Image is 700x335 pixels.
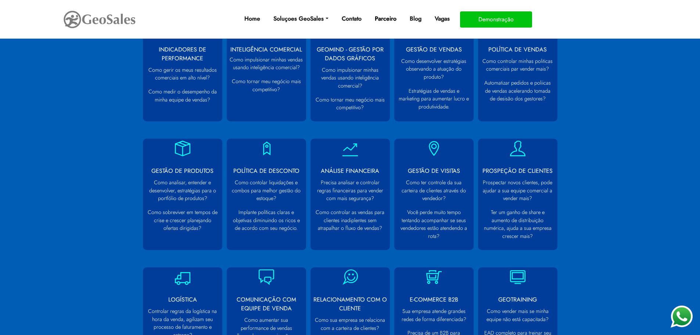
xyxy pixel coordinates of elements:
[498,295,537,304] strong: GEOTRAINING
[313,295,387,313] strong: RELACIONAMENTO COM O CLIENTE
[237,295,296,313] strong: COMUNICAÇÃO COM EQUIPE DE VENDA
[314,96,386,112] p: Como tornar meu negócio mais competitivo?
[314,179,386,203] p: Precisa analisar e controlar regras financeiras para vender com mais segurança?
[159,45,206,63] strong: INDICADORES DE PERFORMANCE
[270,11,331,26] a: Soluçoes GeoSales
[398,57,470,81] p: Como desenvolver estratégias observando a atuação do produto?
[408,167,460,175] strong: GESTÃO DE VISITAS
[314,66,386,90] p: Como impulsionar minhas vendas usando inteligência comercial?
[314,209,386,232] p: Como controlar as vendas para clientes inadiplentes sem atrapalhar o fluxo de vendas?
[482,57,554,73] p: Como controlar minhas politicas comerciais par vender mais?
[406,45,462,54] strong: GESTÃO DE VENDAS
[147,209,219,232] p: Como sobreviver em tempos de crise e crescer planejando ofertas dirigidas?
[241,11,263,26] a: Home
[460,11,532,28] button: Demonstração
[671,306,693,328] img: WhatsApp
[410,295,458,304] strong: E-COMMERCE B2B
[233,167,299,175] strong: POLÍTICA DE DESCONTO
[230,45,302,54] strong: INTELIGÊNCIA COMERCIAL
[398,87,470,111] p: Estratégias de vendas e marketing para aumentar lucro e produtividade.
[229,56,304,72] p: Como impulsionar minhas vendas usando inteligência comercial?
[398,209,470,240] p: Você perde muito tempo tentando acompanhar se seus vendedores estão atendendo a rota?
[147,179,219,203] p: Como analisar, entender e desenvolver, estratégias para o portfólio de produtos?
[398,179,470,203] p: Como ter controle da sua carteira de clientes através do vendedor?
[482,179,554,203] p: Prospectar novos clientes, pode ajudar a sua equipe comercial a vender mais?
[321,167,379,175] strong: ANÁLISE FINANCEIRA
[488,45,547,54] strong: POLÍTICA DE VENDAS
[482,209,554,240] p: Ter um ganho de share e aumento de distribuição numérica, ajuda a sua empresa crescer mais?
[372,11,399,26] a: Parceiro
[229,78,304,93] p: Como tornar meu negócio mais competitivo?
[63,9,136,30] img: GeoSales
[398,307,470,323] p: Sua empresa atende grandes redes de forma diferenciada?
[482,167,553,175] strong: PROSPEÇÃO DE CLIENTES
[230,209,302,232] p: Implante políticas claras e objetivas diminuindo os ricos e de acordo com seu negócio.
[168,295,197,304] strong: LOGÍSTICA
[482,79,554,103] p: Automatizar pedidos e poliicas de vendas acelerando tomada de desisão dos gestores?
[314,316,386,332] p: Como sua empresa se relaciona com a carteira de clientes?
[230,179,302,203] p: Como contolar liquidações e combos para melhor gestão do estoque?
[151,167,213,175] strong: GESTÃO DE PRODUTOS
[317,45,384,63] strong: GEOMIND - GESTÃO POR DADOS GRÁFICOS
[339,11,365,26] a: Contato
[482,307,554,323] p: Como vender mais se minha equipe não está capacitada?
[147,88,219,104] p: Como medir o desempenho da minha equipe de vendas?
[432,11,453,26] a: Vagas
[147,66,219,82] p: Como gerir os meus resultados comerciais em alto nível?
[407,11,424,26] a: Blog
